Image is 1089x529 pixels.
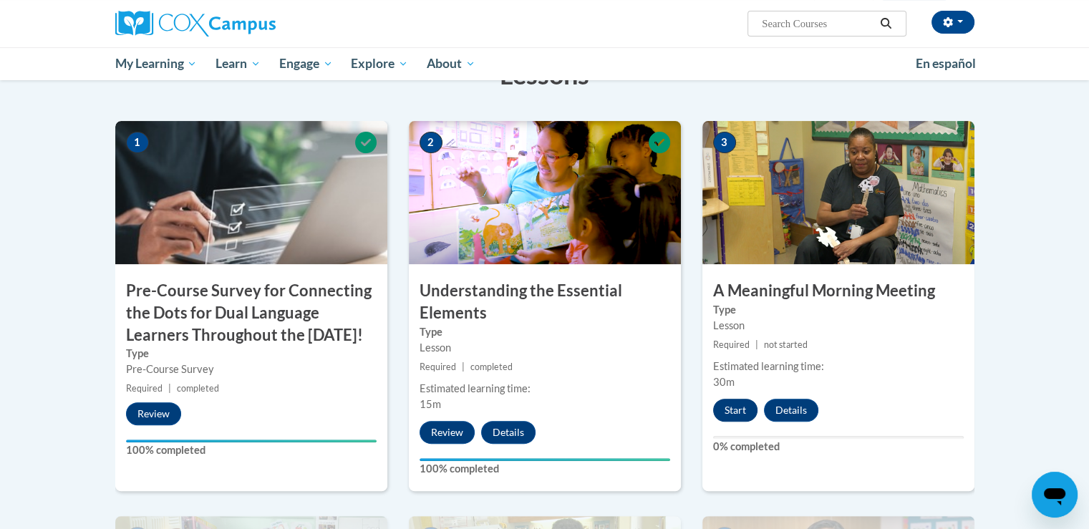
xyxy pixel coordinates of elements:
[94,47,996,80] div: Main menu
[126,383,163,394] span: Required
[713,302,964,318] label: Type
[126,346,377,361] label: Type
[115,11,387,37] a: Cox Campus
[702,121,974,264] img: Course Image
[420,461,670,477] label: 100% completed
[126,361,377,377] div: Pre-Course Survey
[115,11,276,37] img: Cox Campus
[875,15,896,32] button: Search
[713,339,750,350] span: Required
[409,280,681,324] h3: Understanding the Essential Elements
[481,421,536,444] button: Details
[168,383,171,394] span: |
[764,339,808,350] span: not started
[702,280,974,302] h3: A Meaningful Morning Meeting
[916,56,976,71] span: En español
[420,132,442,153] span: 2
[420,421,475,444] button: Review
[177,383,219,394] span: completed
[713,439,964,455] label: 0% completed
[115,55,197,72] span: My Learning
[115,121,387,264] img: Course Image
[279,55,333,72] span: Engage
[126,442,377,458] label: 100% completed
[115,280,387,346] h3: Pre-Course Survey for Connecting the Dots for Dual Language Learners Throughout the [DATE]!
[420,361,456,372] span: Required
[462,361,465,372] span: |
[420,398,441,410] span: 15m
[713,376,735,388] span: 30m
[420,381,670,397] div: Estimated learning time:
[470,361,513,372] span: completed
[713,359,964,374] div: Estimated learning time:
[427,55,475,72] span: About
[409,121,681,264] img: Course Image
[270,47,342,80] a: Engage
[420,340,670,356] div: Lesson
[216,55,261,72] span: Learn
[126,402,181,425] button: Review
[931,11,974,34] button: Account Settings
[713,399,758,422] button: Start
[417,47,485,80] a: About
[126,132,149,153] span: 1
[713,132,736,153] span: 3
[342,47,417,80] a: Explore
[906,49,985,79] a: En español
[755,339,758,350] span: |
[420,458,670,461] div: Your progress
[126,440,377,442] div: Your progress
[106,47,207,80] a: My Learning
[764,399,818,422] button: Details
[420,324,670,340] label: Type
[206,47,270,80] a: Learn
[1032,472,1078,518] iframe: Button to launch messaging window
[760,15,875,32] input: Search Courses
[351,55,408,72] span: Explore
[713,318,964,334] div: Lesson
